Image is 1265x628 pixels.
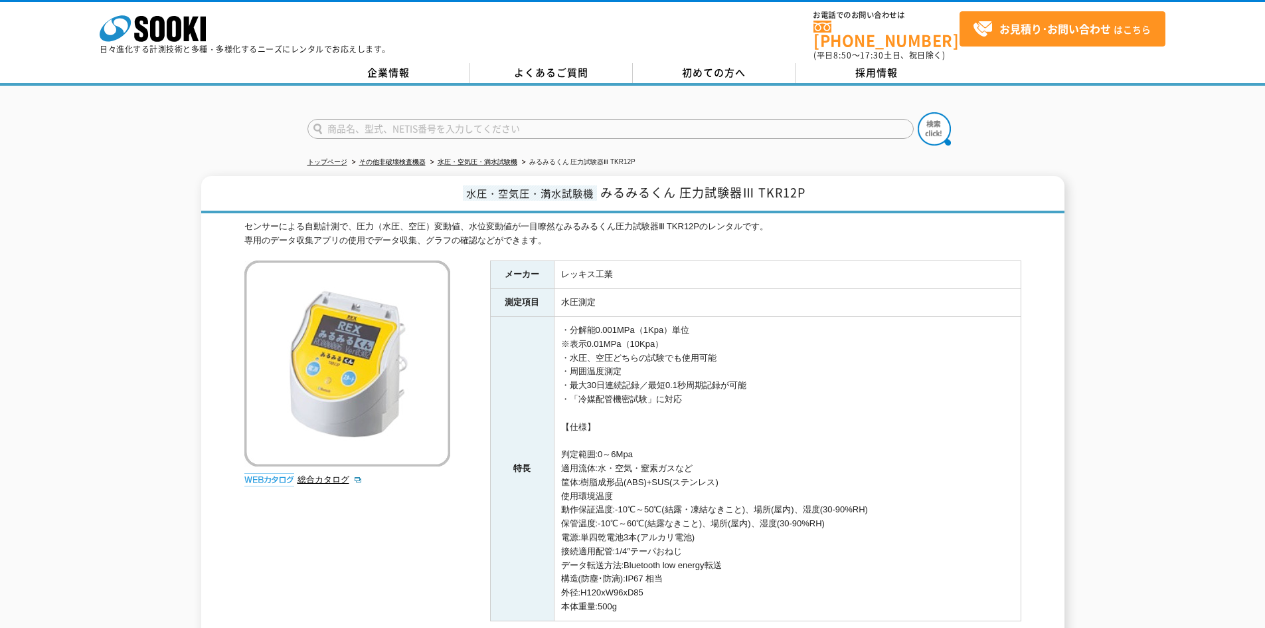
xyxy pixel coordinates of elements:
span: 水圧・空気圧・満水試験機 [463,185,597,201]
span: みるみるくん 圧力試験器Ⅲ TKR12P [600,183,805,201]
a: 初めての方へ [633,63,796,83]
strong: お見積り･お問い合わせ [999,21,1111,37]
span: 17:30 [860,49,884,61]
img: みるみるくん 圧力試験器Ⅲ TKR12P [244,261,450,467]
th: 測定項目 [490,289,554,317]
img: webカタログ [244,473,294,486]
a: 採用情報 [796,63,958,83]
li: みるみるくん 圧力試験器Ⅲ TKR12P [519,156,635,169]
span: 初めての方へ [682,65,746,80]
a: よくあるご質問 [470,63,633,83]
span: 8:50 [833,49,852,61]
p: 日々進化する計測技術と多種・多様化するニーズにレンタルでお応えします。 [100,45,390,53]
img: btn_search.png [918,112,951,146]
a: トップページ [307,158,347,165]
a: 総合カタログ [297,474,363,484]
th: メーカー [490,261,554,289]
td: 水圧測定 [554,289,1021,317]
td: レッキス工業 [554,261,1021,289]
span: (平日 ～ 土日、祝日除く) [813,49,945,61]
div: センサーによる自動計測で、圧力（水圧、空圧）変動値、水位変動値が一目瞭然なみるみるくん圧力試験器Ⅲ TKR12Pのレンタルです。 専用のデータ収集アプリの使用でデータ収集、グラフの確認などができます。 [244,220,1021,248]
a: その他非破壊検査機器 [359,158,426,165]
span: お電話でのお問い合わせは [813,11,960,19]
th: 特長 [490,317,554,621]
a: [PHONE_NUMBER] [813,21,960,48]
td: ・分解能0.001MPa（1Kpa）単位 ※表示0.01MPa（10Kpa） ・水圧、空圧どちらの試験でも使用可能 ・周囲温度測定 ・最大30日連続記録／最短0.1秒周期記録が可能 ・「冷媒配管... [554,317,1021,621]
a: 水圧・空気圧・満水試験機 [438,158,517,165]
input: 商品名、型式、NETIS番号を入力してください [307,119,914,139]
span: はこちら [973,19,1151,39]
a: お見積り･お問い合わせはこちら [960,11,1165,47]
a: 企業情報 [307,63,470,83]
